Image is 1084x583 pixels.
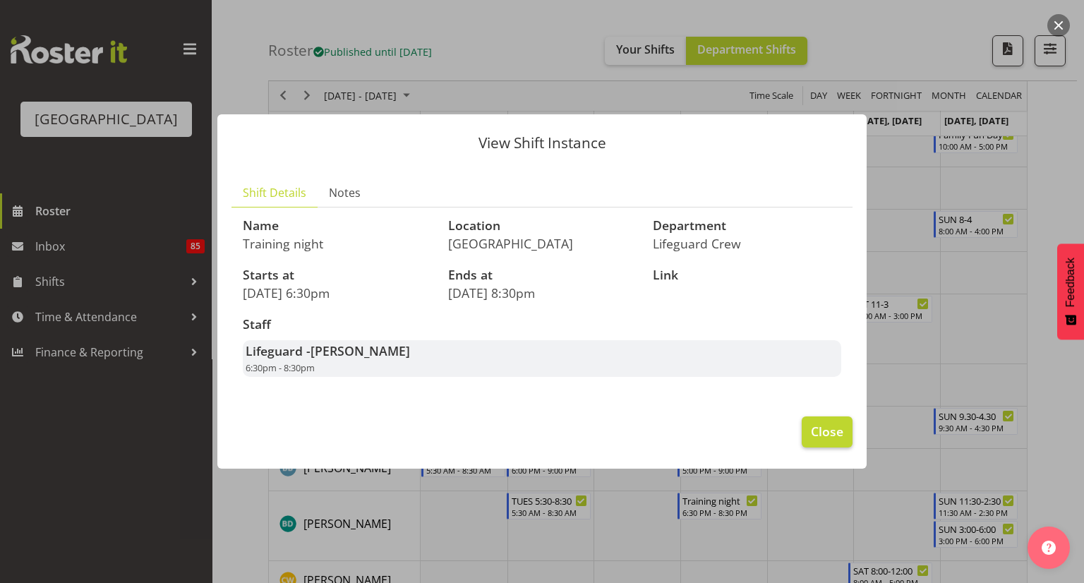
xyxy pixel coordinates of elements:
[448,268,637,282] h3: Ends at
[243,268,431,282] h3: Starts at
[448,285,637,301] p: [DATE] 8:30pm
[653,236,841,251] p: Lifeguard Crew
[653,219,841,233] h3: Department
[802,416,853,447] button: Close
[311,342,410,359] span: [PERSON_NAME]
[1057,244,1084,339] button: Feedback - Show survey
[653,268,841,282] h3: Link
[243,318,841,332] h3: Staff
[231,136,853,150] p: View Shift Instance
[811,422,843,440] span: Close
[329,184,361,201] span: Notes
[243,219,431,233] h3: Name
[1042,541,1056,555] img: help-xxl-2.png
[1064,258,1077,307] span: Feedback
[448,219,637,233] h3: Location
[448,236,637,251] p: [GEOGRAPHIC_DATA]
[246,361,315,374] span: 6:30pm - 8:30pm
[243,285,431,301] p: [DATE] 6:30pm
[243,184,306,201] span: Shift Details
[246,342,410,359] strong: Lifeguard -
[243,236,431,251] p: Training night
